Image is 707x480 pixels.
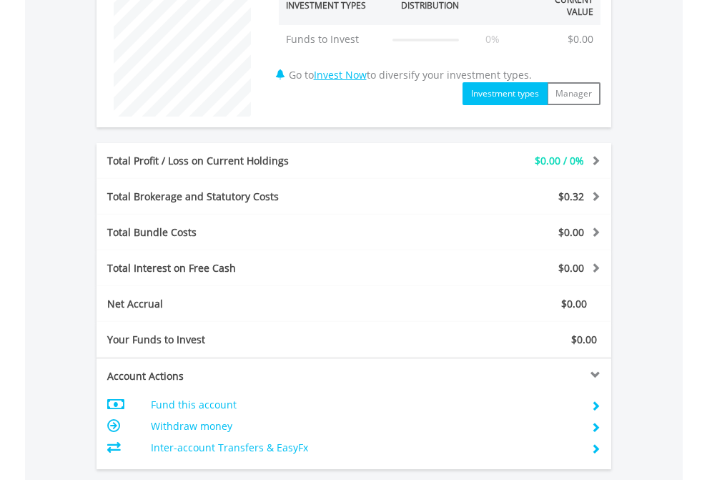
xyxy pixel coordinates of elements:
a: Invest Now [314,68,367,82]
span: $0.32 [558,190,584,203]
div: Total Bundle Costs [97,225,397,240]
span: $0.00 [571,333,597,346]
td: Withdraw money [151,416,573,437]
span: $0.00 [558,225,584,239]
div: Net Accrual [97,297,397,311]
button: Manager [547,82,600,105]
td: 0% [466,25,520,54]
div: Total Interest on Free Cash [97,261,397,275]
div: Your Funds to Invest [97,333,354,347]
span: $0.00 [558,261,584,275]
div: Account Actions [97,369,354,383]
td: Funds to Invest [279,25,386,54]
div: Total Brokerage and Statutory Costs [97,190,397,204]
span: $0.00 [561,297,587,310]
span: $0.00 / 0% [535,154,584,167]
td: Fund this account [151,394,573,416]
td: Inter-account Transfers & EasyFx [151,437,573,459]
div: Total Profit / Loss on Current Holdings [97,154,397,168]
button: Investment types [463,82,548,105]
td: $0.00 [560,25,600,54]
